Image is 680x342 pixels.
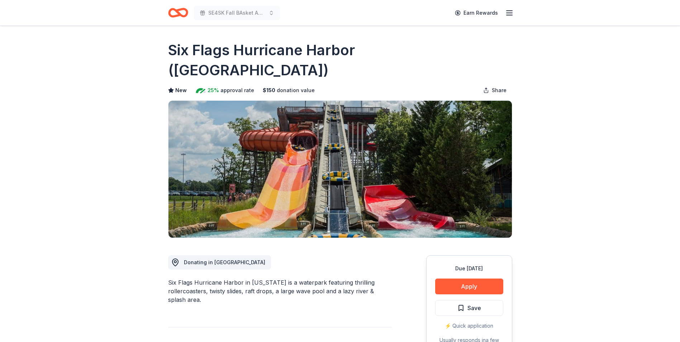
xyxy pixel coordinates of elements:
[175,86,187,95] span: New
[467,303,481,313] span: Save
[451,6,502,19] a: Earn Rewards
[168,40,512,80] h1: Six Flags Hurricane Harbor ([GEOGRAPHIC_DATA])
[492,86,507,95] span: Share
[435,264,503,273] div: Due [DATE]
[168,4,188,21] a: Home
[435,322,503,330] div: ⚡️ Quick application
[435,300,503,316] button: Save
[220,86,254,95] span: approval rate
[477,83,512,98] button: Share
[435,279,503,294] button: Apply
[184,259,265,265] span: Donating in [GEOGRAPHIC_DATA]
[208,9,266,17] span: SE4SK Fall BAsket Auction
[263,86,275,95] span: $ 150
[277,86,315,95] span: donation value
[168,101,512,238] img: Image for Six Flags Hurricane Harbor (Jackson)
[168,278,392,304] div: Six Flags Hurricane Harbor in [US_STATE] is a waterpark featuring thrilling rollercoasters, twist...
[208,86,219,95] span: 25%
[194,6,280,20] button: SE4SK Fall BAsket Auction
